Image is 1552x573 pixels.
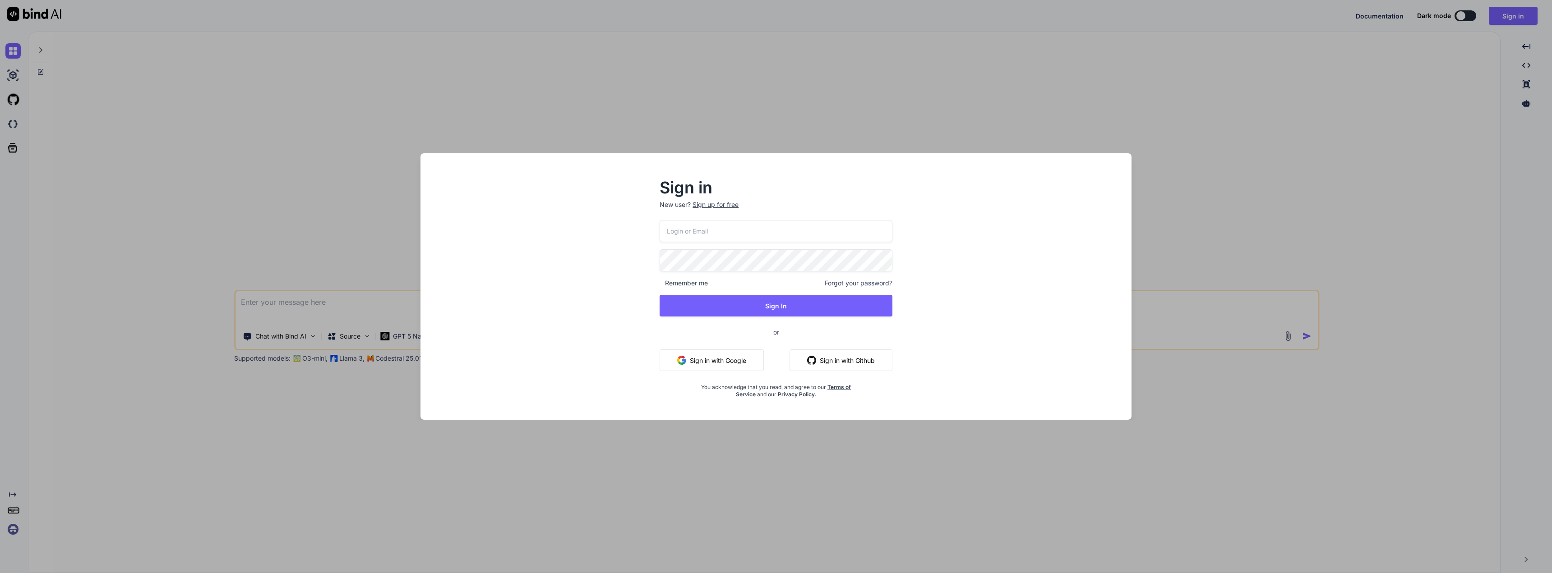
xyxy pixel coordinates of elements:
img: github [807,356,816,365]
span: Remember me [660,279,708,288]
input: Login or Email [660,220,892,242]
button: Sign in with Google [660,349,764,371]
button: Sign In [660,295,892,316]
div: You acknowledge that you read, and agree to our and our [698,378,854,398]
p: New user? [660,200,892,220]
span: Forgot your password? [825,279,892,288]
button: Sign in with Github [790,349,892,371]
img: google [677,356,686,365]
a: Terms of Service [736,384,851,398]
h2: Sign in [660,180,892,195]
div: Sign up for free [693,200,739,209]
span: or [737,321,815,343]
a: Privacy Policy. [778,391,817,398]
